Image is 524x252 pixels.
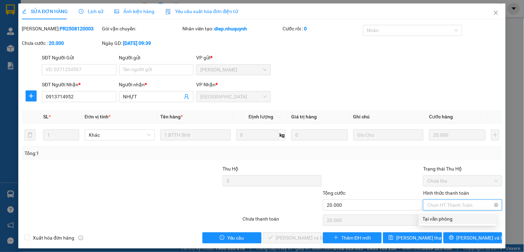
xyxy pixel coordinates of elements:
div: SĐT Người Nhận [42,81,116,88]
span: Chưa thu [427,176,498,186]
span: Cước hàng [429,114,453,119]
div: Người nhận [119,81,193,88]
span: SL [43,114,49,119]
span: [PERSON_NAME] thay đổi [396,234,451,242]
button: check[PERSON_NAME] và Giao hàng [263,232,322,243]
span: user-add [184,94,189,99]
span: plus [334,235,339,241]
span: kg [279,129,286,140]
button: printer[PERSON_NAME] và In [444,232,502,243]
span: SỬA ĐƠN HÀNG [22,9,68,14]
span: picture [114,9,119,14]
span: save [389,235,393,241]
div: VP gửi [196,54,270,61]
span: close [493,10,499,16]
span: Lịch sử [79,9,103,14]
span: close-circle [494,203,498,207]
div: Nhân viên tạo: [182,25,282,32]
div: Tổng: 1 [25,149,203,157]
div: Người gửi [119,54,193,61]
th: Ghi chú [351,110,426,124]
span: 0937589455 [2,38,50,48]
span: Sài Gòn [200,91,266,102]
span: clock-circle [79,9,84,14]
button: plusThêm ĐH mới [323,232,382,243]
input: 0 [429,129,486,140]
button: plus [491,129,499,140]
span: Giá trị hàng [291,114,317,119]
span: Phan Rang [200,65,266,75]
span: [PERSON_NAME] [2,15,80,27]
span: Yêu cầu [227,234,244,242]
div: Gói vận chuyển: [102,25,181,32]
span: exclamation-circle [220,235,225,241]
span: Chọn HT Thanh Toán [427,200,498,210]
b: PR2508120003 [60,26,94,31]
span: edit [22,9,27,14]
b: diep.nhuquynh [214,26,247,31]
span: info-circle [78,235,83,240]
div: Chưa thanh toán [242,215,322,227]
span: Yêu cầu xuất hóa đơn điện tử [165,9,238,14]
span: Đơn vị tính [85,114,111,119]
span: Định lượng [249,114,273,119]
button: save[PERSON_NAME] thay đổi [383,232,442,243]
span: VP Nhận [196,82,216,87]
button: plus [26,90,37,101]
div: [PERSON_NAME]: [22,25,101,32]
span: Tổng cước [323,190,346,196]
span: printer [449,235,454,241]
span: [PERSON_NAME] và In [457,234,505,242]
span: VI [2,28,10,37]
input: VD: Bàn, Ghế [160,129,230,140]
span: Thêm ĐH mới [341,234,371,242]
input: Ghi Chú [353,129,423,140]
b: [DATE] 09:39 [123,40,151,46]
button: exclamation-circleYêu cầu [202,232,261,243]
span: CƯỚC RỒI: [2,49,28,69]
div: Trạng thái Thu Hộ [423,165,502,173]
div: Ngày GD: [102,39,181,47]
label: Hình thức thanh toán [423,190,469,196]
span: plus [26,93,36,99]
span: Thu Hộ [222,166,238,172]
button: Close [486,3,506,23]
input: 0 [291,129,348,140]
div: SĐT Người Gửi [42,54,116,61]
strong: NHẬN: [2,3,80,27]
div: Tại văn phòng [423,215,493,223]
img: icon [165,9,171,14]
b: 0 [304,26,307,31]
div: Chưa cước : [22,39,101,47]
button: delete [25,129,36,140]
span: Xuất hóa đơn hàng [30,234,77,242]
b: 20.000 [49,40,64,46]
div: Cước rồi : [283,25,362,32]
span: Ảnh kiện hàng [114,9,154,14]
span: Tên hàng [160,114,183,119]
span: CHƯA CƯỚC: [46,49,101,69]
span: Khác [89,130,151,140]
